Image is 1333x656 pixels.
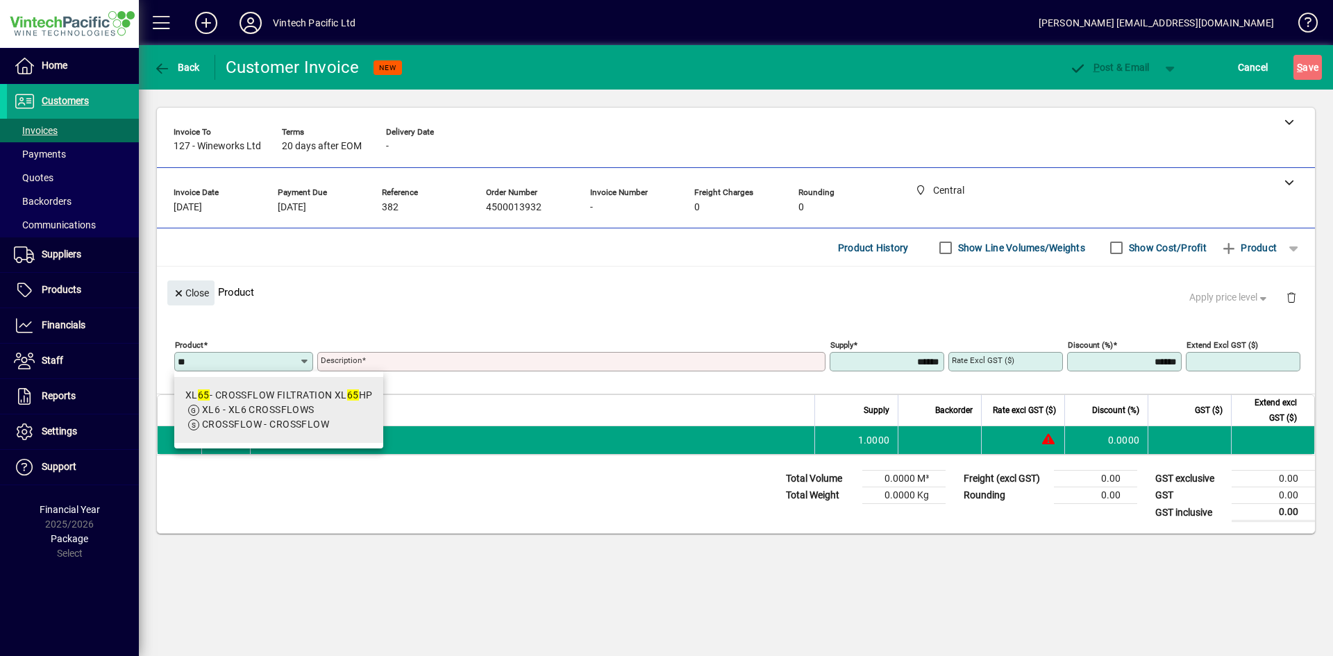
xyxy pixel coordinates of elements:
a: Products [7,273,139,308]
span: Payments [14,149,66,160]
td: 0.00 [1232,471,1315,487]
a: Home [7,49,139,83]
span: 4500013932 [486,202,542,213]
app-page-header-button: Delete [1275,291,1308,303]
a: Invoices [7,119,139,142]
span: 0 [694,202,700,213]
span: Rate excl GST ($) [993,403,1056,418]
button: Cancel [1234,55,1272,80]
span: Close [173,282,209,305]
a: Financials [7,308,139,343]
a: Reports [7,379,139,414]
td: Total Weight [779,487,862,504]
button: Profile [228,10,273,35]
label: Show Line Volumes/Weights [955,241,1085,255]
mat-label: Discount (%) [1068,340,1113,350]
span: Cancel [1238,56,1268,78]
span: Back [153,62,200,73]
button: Delete [1275,280,1308,314]
mat-label: Description [321,355,362,365]
span: [DATE] [174,202,202,213]
div: Product [157,267,1315,317]
span: 127 - Wineworks Ltd [174,141,261,152]
div: XL - CROSSFLOW FILTRATION XL HP [185,388,372,403]
span: Staff [42,355,63,366]
td: Rounding [957,487,1054,504]
span: 382 [382,202,399,213]
a: Staff [7,344,139,378]
td: Total Volume [779,471,862,487]
span: S [1297,62,1302,73]
span: Financial Year [40,504,100,515]
span: Package [51,533,88,544]
td: GST inclusive [1148,504,1232,521]
mat-label: Supply [830,340,853,350]
span: Discount (%) [1092,403,1139,418]
mat-label: Product [175,340,203,350]
div: Vintech Pacific Ltd [273,12,355,34]
a: Quotes [7,166,139,190]
a: Communications [7,213,139,237]
td: 0.00 [1232,487,1315,504]
td: 0.00 [1054,471,1137,487]
button: Add [184,10,228,35]
td: Freight (excl GST) [957,471,1054,487]
td: 0.0000 M³ [862,471,946,487]
td: 0.00 [1232,504,1315,521]
label: Show Cost/Profit [1126,241,1207,255]
mat-label: Extend excl GST ($) [1187,340,1258,350]
td: GST [1148,487,1232,504]
app-page-header-button: Back [139,55,215,80]
span: Suppliers [42,249,81,260]
td: 0.0000 [1064,426,1148,454]
a: Suppliers [7,237,139,272]
span: 20 days after EOM [282,141,362,152]
div: Customer Invoice [226,56,360,78]
span: Quotes [14,172,53,183]
a: Support [7,450,139,485]
span: Apply price level [1189,290,1270,305]
span: Home [42,60,67,71]
button: Product History [832,235,914,260]
span: 0 [798,202,804,213]
span: Extend excl GST ($) [1240,395,1297,426]
button: Close [167,280,215,305]
span: Products [42,284,81,295]
mat-label: Rate excl GST ($) [952,355,1014,365]
span: Invoices [14,125,58,136]
span: Financials [42,319,85,330]
span: XL6 - XL6 CROSSFLOWS [202,404,315,415]
a: Settings [7,414,139,449]
span: CROSSFLOW - CROSSFLOW [202,419,329,430]
span: 1.0000 [858,433,890,447]
span: Customers [42,95,89,106]
a: Payments [7,142,139,166]
span: Product History [838,237,909,259]
span: Settings [42,426,77,437]
span: - [590,202,593,213]
em: 65 [347,389,359,401]
span: ost & Email [1069,62,1150,73]
em: 65 [198,389,210,401]
a: Knowledge Base [1288,3,1316,48]
button: Save [1293,55,1322,80]
span: - [386,141,389,152]
span: Support [42,461,76,472]
span: Supply [864,403,889,418]
span: Backorder [935,403,973,418]
td: GST exclusive [1148,471,1232,487]
span: Backorders [14,196,72,207]
a: Backorders [7,190,139,213]
div: [PERSON_NAME] [EMAIL_ADDRESS][DOMAIN_NAME] [1039,12,1274,34]
app-page-header-button: Close [164,286,218,298]
button: Apply price level [1184,285,1275,310]
mat-option: XL65 - CROSSFLOW FILTRATION XL65 HP [174,377,383,443]
td: 0.0000 Kg [862,487,946,504]
span: Reports [42,390,76,401]
span: GST ($) [1195,403,1223,418]
td: 0.00 [1054,487,1137,504]
span: Communications [14,219,96,230]
button: Post & Email [1062,55,1157,80]
span: P [1093,62,1100,73]
span: ave [1297,56,1318,78]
